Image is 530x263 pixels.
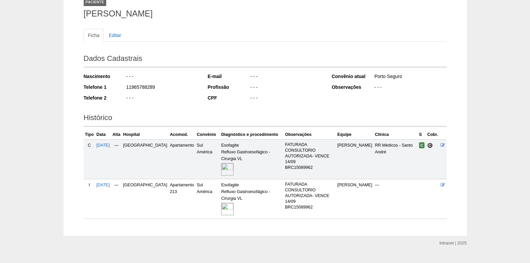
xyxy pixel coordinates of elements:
div: Telefone 1 [84,84,126,90]
p: FATURADA CONSULTORIO AUTORIZADA- VENCE 14/09 BRC15089962 [285,142,335,171]
td: [GEOGRAPHIC_DATA] [122,179,168,219]
div: - - - [126,73,199,81]
th: Convênio [196,130,220,140]
th: Acomod. [168,130,195,140]
div: - - - [250,73,323,81]
th: Equipe [336,130,374,140]
td: Apartamento [168,139,195,179]
td: [PERSON_NAME] [336,179,374,219]
div: Telefone 2 [84,95,126,101]
th: Alta [111,130,122,140]
div: Observações [332,84,374,90]
span: Confirmada [419,142,425,148]
div: Profissão [208,84,250,90]
div: E-mail [208,73,250,80]
th: Data [95,130,111,140]
td: RR Médicos - Santo André [373,139,417,179]
h1: [PERSON_NAME] [84,9,447,18]
div: - - - [250,95,323,103]
div: CPF [208,95,250,101]
span: Consultório [427,143,433,148]
th: Hospital [122,130,168,140]
th: Diagnóstico e procedimento [220,130,284,140]
td: Esofagite Refluxo Gastroesofágico - Cirurgia VL [220,179,284,219]
th: Clínica [373,130,417,140]
div: Intranet | 2025 [440,240,467,247]
td: [PERSON_NAME] [336,139,374,179]
td: — [111,139,122,179]
td: Sul América [196,179,220,219]
th: S [418,130,426,140]
td: [GEOGRAPHIC_DATA] [122,139,168,179]
a: [DATE] [96,183,110,187]
td: Apartamento 213 [168,179,195,219]
h2: Dados Cadastrais [84,52,447,67]
div: Porto Seguro [374,73,447,81]
h2: Histórico [84,111,447,126]
th: Cobr. [426,130,439,140]
td: — [111,179,122,219]
div: Nascimento [84,73,126,80]
div: C [85,142,94,149]
th: Observações [284,130,336,140]
div: Convênio atual [332,73,374,80]
a: Editar [105,29,126,42]
td: — [373,179,417,219]
div: - - - [250,84,323,92]
p: FATURADA CONSULTORIO AUTORIZADA- VENCE 14/09 BRC15089962 [285,182,335,210]
div: - - - [374,84,447,92]
th: Tipo [84,130,95,140]
a: [DATE] [96,143,110,148]
td: Esofagite Refluxo Gastroesofágico - Cirurgia VL [220,139,284,179]
td: Sul América [196,139,220,179]
div: I [85,182,94,188]
div: - - - [126,95,199,103]
div: 11965788289 [126,84,199,92]
a: Ficha [84,29,104,42]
